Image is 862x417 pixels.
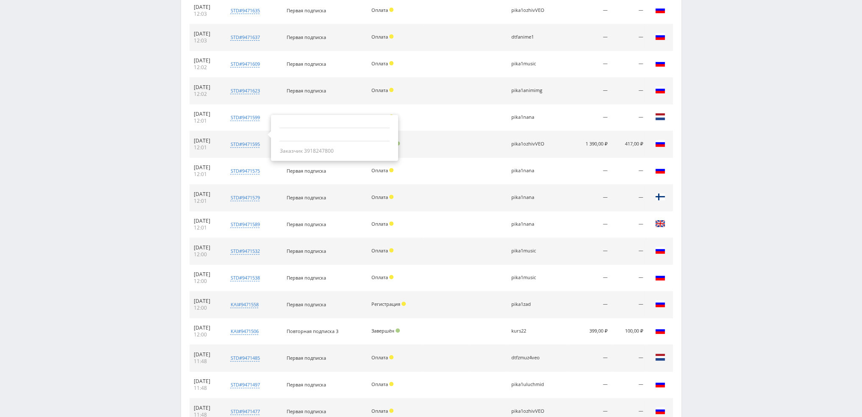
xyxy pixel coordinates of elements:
[612,265,647,291] td: —
[612,372,647,398] td: —
[511,275,550,280] div: pika1music
[569,131,612,158] td: 1 390,00 ₽
[287,301,326,308] span: Первая подписка
[511,382,550,387] div: pika1uluchmid
[230,34,259,41] div: std#9471637
[230,221,259,228] div: std#9471589
[655,352,665,362] img: nld.png
[569,238,612,265] td: —
[612,291,647,318] td: —
[230,168,259,174] div: std#9471575
[569,24,612,51] td: —
[612,104,647,131] td: —
[230,114,259,121] div: std#9471599
[194,111,218,118] div: [DATE]
[371,7,388,13] span: Оплата
[655,406,665,416] img: rus.png
[194,298,218,305] div: [DATE]
[612,24,647,51] td: —
[194,251,218,258] div: 12:00
[287,194,326,201] span: Первая подписка
[655,245,665,255] img: rus.png
[194,331,218,338] div: 12:00
[569,211,612,238] td: —
[194,224,218,231] div: 12:01
[371,327,394,334] span: Завершён
[287,221,326,227] span: Первая подписка
[194,405,218,411] div: [DATE]
[287,61,326,67] span: Первая подписка
[194,218,218,224] div: [DATE]
[371,354,388,361] span: Оплата
[194,84,218,91] div: [DATE]
[389,248,393,252] span: Холд
[612,78,647,104] td: —
[371,167,388,174] span: Оплата
[230,408,259,415] div: std#9471477
[389,34,393,39] span: Холд
[389,168,393,172] span: Холд
[511,88,550,93] div: pika1animimg
[655,31,665,42] img: rus.png
[194,64,218,71] div: 12:02
[655,299,665,309] img: rus.png
[511,355,550,361] div: dtfzmuz4veo
[194,351,218,358] div: [DATE]
[511,302,550,307] div: pika1zad
[612,345,647,372] td: —
[655,165,665,175] img: rus.png
[569,104,612,131] td: —
[389,382,393,386] span: Холд
[194,144,218,151] div: 12:01
[194,137,218,144] div: [DATE]
[194,271,218,278] div: [DATE]
[511,61,550,67] div: pika1music
[612,238,647,265] td: —
[287,274,326,281] span: Первая подписка
[389,409,393,413] span: Холд
[194,171,218,178] div: 12:01
[230,7,259,14] div: std#9471635
[194,118,218,124] div: 12:01
[569,372,612,398] td: —
[389,221,393,226] span: Холд
[230,274,259,281] div: std#9471538
[389,8,393,12] span: Холд
[287,168,326,174] span: Первая подписка
[371,87,388,93] span: Оплата
[655,192,665,202] img: fin.png
[511,8,550,13] div: pika1ozhivVEO
[569,291,612,318] td: —
[655,5,665,15] img: rus.png
[194,325,218,331] div: [DATE]
[371,34,388,40] span: Оплата
[371,114,388,120] span: Оплата
[511,115,550,120] div: pika1nana
[194,244,218,251] div: [DATE]
[371,408,388,414] span: Оплата
[371,60,388,67] span: Оплата
[511,248,550,254] div: pika1music
[511,221,550,227] div: pika1nana
[371,381,388,387] span: Оплата
[655,379,665,389] img: rus.png
[511,328,550,334] div: kurs22
[612,318,647,345] td: 100,00 ₽
[371,221,388,227] span: Оплата
[569,265,612,291] td: —
[230,355,259,361] div: std#9471485
[230,248,259,255] div: std#9471532
[194,191,218,198] div: [DATE]
[569,51,612,78] td: —
[194,198,218,204] div: 12:01
[569,158,612,185] td: —
[569,345,612,372] td: —
[230,328,258,335] div: kai#9471506
[230,141,259,148] div: std#9471595
[194,278,218,285] div: 12:00
[402,302,406,306] span: Холд
[612,158,647,185] td: —
[655,218,665,229] img: gbr.png
[655,58,665,68] img: rus.png
[194,385,218,392] div: 11:48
